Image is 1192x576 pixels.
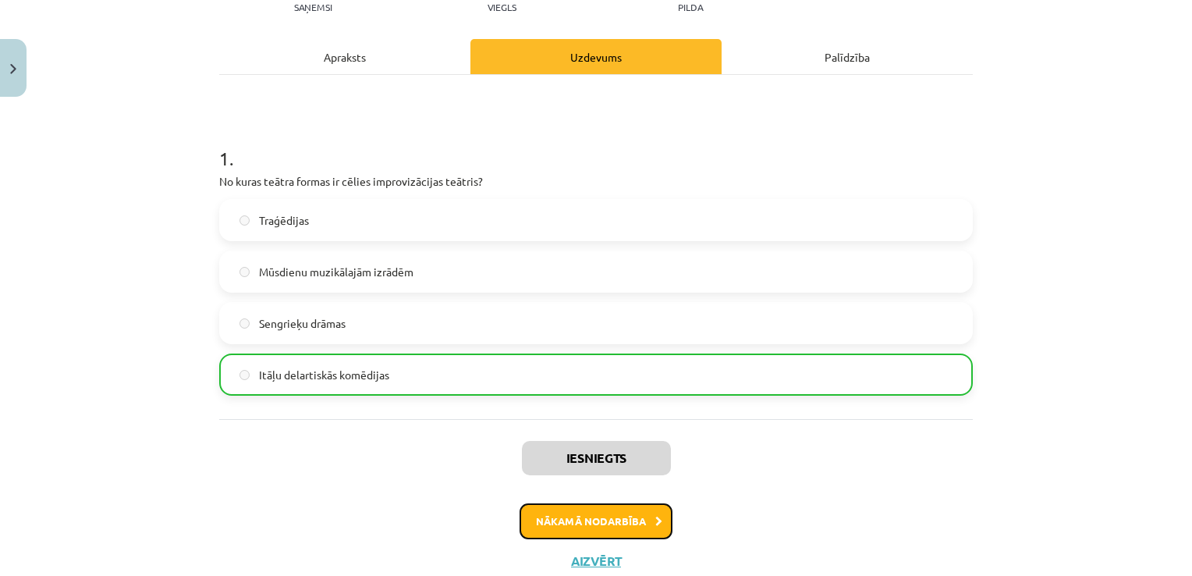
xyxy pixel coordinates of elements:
input: Mūsdienu muzikālajām izrādēm [239,267,250,277]
img: icon-close-lesson-0947bae3869378f0d4975bcd49f059093ad1ed9edebbc8119c70593378902aed.svg [10,64,16,74]
p: No kuras teātra formas ir cēlies improvizācijas teātris? [219,173,973,190]
div: Apraksts [219,39,470,74]
p: Saņemsi [288,2,339,12]
div: Palīdzība [722,39,973,74]
span: Traģēdijas [259,212,309,229]
button: Aizvērt [566,553,626,569]
p: Viegls [488,2,516,12]
h1: 1 . [219,120,973,169]
div: Uzdevums [470,39,722,74]
span: Mūsdienu muzikālajām izrādēm [259,264,413,280]
span: Sengrieķu drāmas [259,315,346,332]
span: Itāļu delartiskās komēdijas [259,367,389,383]
input: Itāļu delartiskās komēdijas [239,370,250,380]
button: Iesniegts [522,441,671,475]
input: Traģēdijas [239,215,250,226]
input: Sengrieķu drāmas [239,318,250,329]
p: pilda [678,2,703,12]
button: Nākamā nodarbība [520,503,672,539]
